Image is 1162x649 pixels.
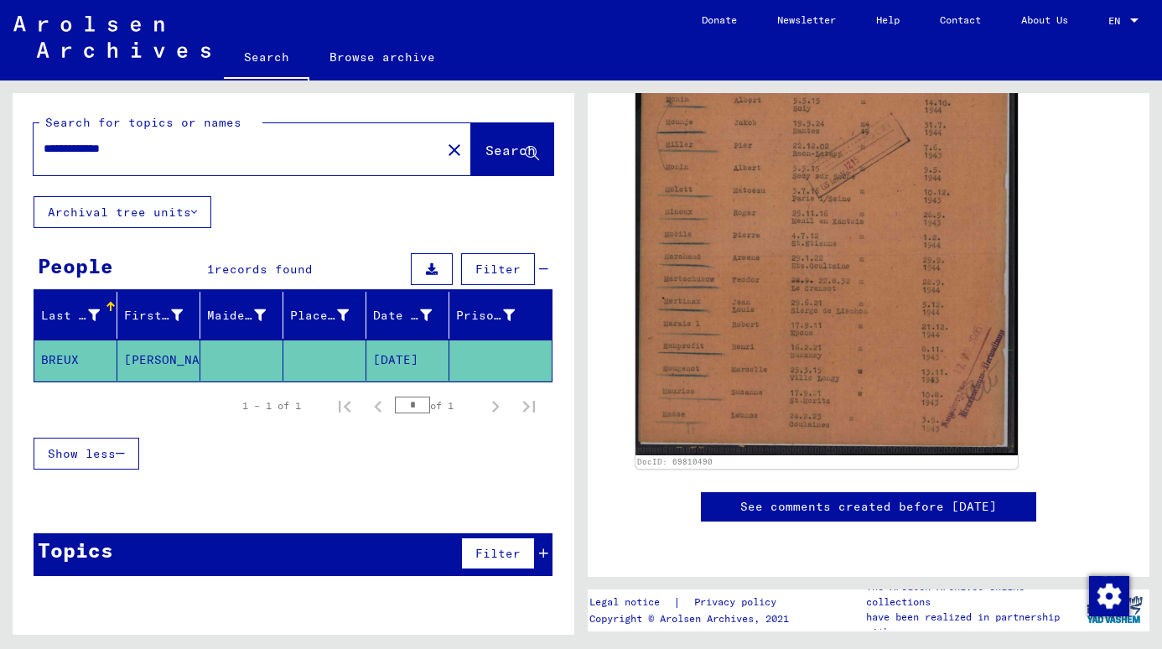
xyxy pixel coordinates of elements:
[471,123,553,175] button: Search
[45,115,241,130] mat-label: Search for topics or names
[207,307,266,324] div: Maiden Name
[456,302,536,329] div: Prisoner #
[361,389,395,423] button: Previous page
[1089,576,1129,616] img: Zustimmung ändern
[13,16,210,58] img: Arolsen_neg.svg
[1088,575,1128,615] div: Zustimmung ändern
[681,594,796,611] a: Privacy policy
[200,292,283,339] mat-header-cell: Maiden Name
[34,340,117,381] mat-cell: BREUX
[512,389,546,423] button: Last page
[117,340,200,381] mat-cell: [PERSON_NAME]
[41,307,100,324] div: Last Name
[461,253,535,285] button: Filter
[475,546,521,561] span: Filter
[866,579,1080,610] p: The Arolsen Archives online collections
[328,389,361,423] button: First page
[637,457,713,466] a: DocID: 69810490
[224,37,309,80] a: Search
[215,262,313,277] span: records found
[124,307,183,324] div: First Name
[395,397,479,413] div: of 1
[485,142,536,158] span: Search
[117,292,200,339] mat-header-cell: First Name
[456,307,515,324] div: Prisoner #
[366,292,449,339] mat-header-cell: Date of Birth
[589,611,796,626] p: Copyright © Arolsen Archives, 2021
[124,302,204,329] div: First Name
[34,292,117,339] mat-header-cell: Last Name
[373,302,453,329] div: Date of Birth
[1083,589,1146,631] img: yv_logo.png
[461,537,535,569] button: Filter
[41,302,121,329] div: Last Name
[475,262,521,277] span: Filter
[34,438,139,470] button: Show less
[290,302,370,329] div: Place of Birth
[309,37,455,77] a: Browse archive
[34,196,211,228] button: Archival tree units
[366,340,449,381] mat-cell: [DATE]
[38,251,113,281] div: People
[38,535,113,565] div: Topics
[438,132,471,166] button: Clear
[207,262,215,277] span: 1
[449,292,552,339] mat-header-cell: Prisoner #
[866,610,1080,640] p: have been realized in partnership with
[589,594,673,611] a: Legal notice
[290,307,349,324] div: Place of Birth
[207,302,287,329] div: Maiden Name
[740,498,997,516] a: See comments created before [DATE]
[373,307,432,324] div: Date of Birth
[479,389,512,423] button: Next page
[444,140,464,160] mat-icon: close
[48,446,116,461] span: Show less
[1108,14,1120,27] mat-select-trigger: EN
[283,292,366,339] mat-header-cell: Place of Birth
[242,398,301,413] div: 1 – 1 of 1
[589,594,796,611] div: |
